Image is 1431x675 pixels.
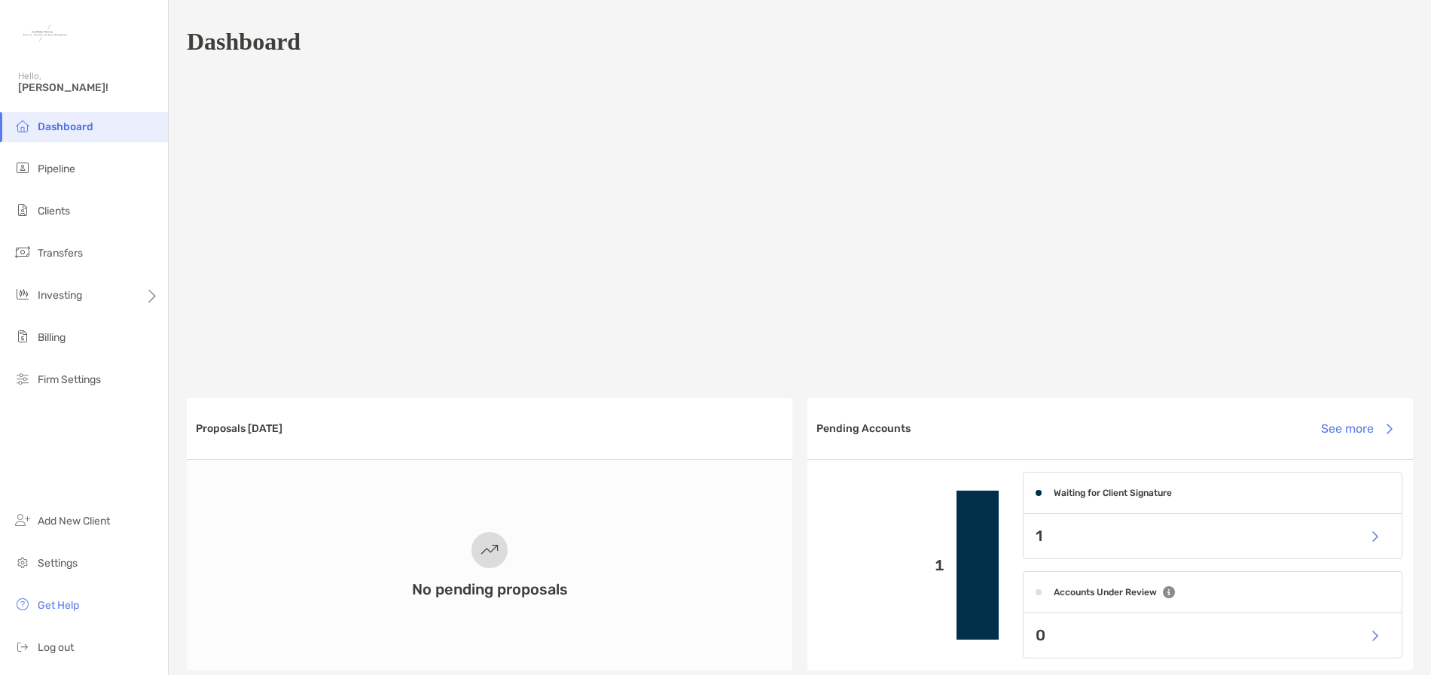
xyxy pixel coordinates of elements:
h3: Pending Accounts [816,422,911,435]
img: logout icon [14,637,32,655]
button: See more [1309,412,1404,445]
span: [PERSON_NAME]! [18,81,159,94]
h3: No pending proposals [412,580,568,598]
span: Transfers [38,247,83,260]
span: Dashboard [38,120,93,133]
h4: Waiting for Client Signature [1054,488,1172,498]
span: Firm Settings [38,373,101,386]
img: pipeline icon [14,159,32,177]
span: Billing [38,331,66,344]
h1: Dashboard [187,28,301,56]
span: Clients [38,205,70,217]
img: get-help icon [14,595,32,613]
img: clients icon [14,201,32,219]
img: Zoe Logo [18,6,72,60]
p: 1 [819,556,944,575]
span: Get Help [38,599,79,612]
p: 0 [1036,626,1045,645]
img: add_new_client icon [14,511,32,529]
img: billing icon [14,327,32,345]
img: investing icon [14,285,32,303]
p: 1 [1036,527,1042,546]
h3: Proposals [DATE] [196,422,282,435]
span: Add New Client [38,515,110,528]
span: Investing [38,289,82,302]
span: Settings [38,557,78,570]
span: Pipeline [38,163,75,175]
span: Log out [38,641,74,654]
img: dashboard icon [14,117,32,135]
img: settings icon [14,553,32,571]
h4: Accounts Under Review [1054,587,1157,597]
img: transfers icon [14,243,32,261]
img: firm-settings icon [14,369,32,388]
